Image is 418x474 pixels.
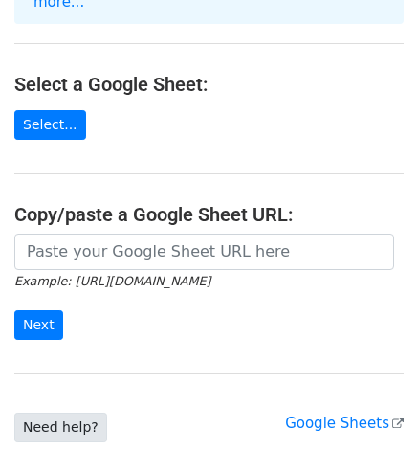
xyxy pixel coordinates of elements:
[14,110,86,140] a: Select...
[14,413,107,442] a: Need help?
[14,274,210,288] small: Example: [URL][DOMAIN_NAME]
[322,382,418,474] iframe: Chat Widget
[14,73,404,96] h4: Select a Google Sheet:
[14,310,63,340] input: Next
[14,234,394,270] input: Paste your Google Sheet URL here
[14,203,404,226] h4: Copy/paste a Google Sheet URL:
[285,415,404,432] a: Google Sheets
